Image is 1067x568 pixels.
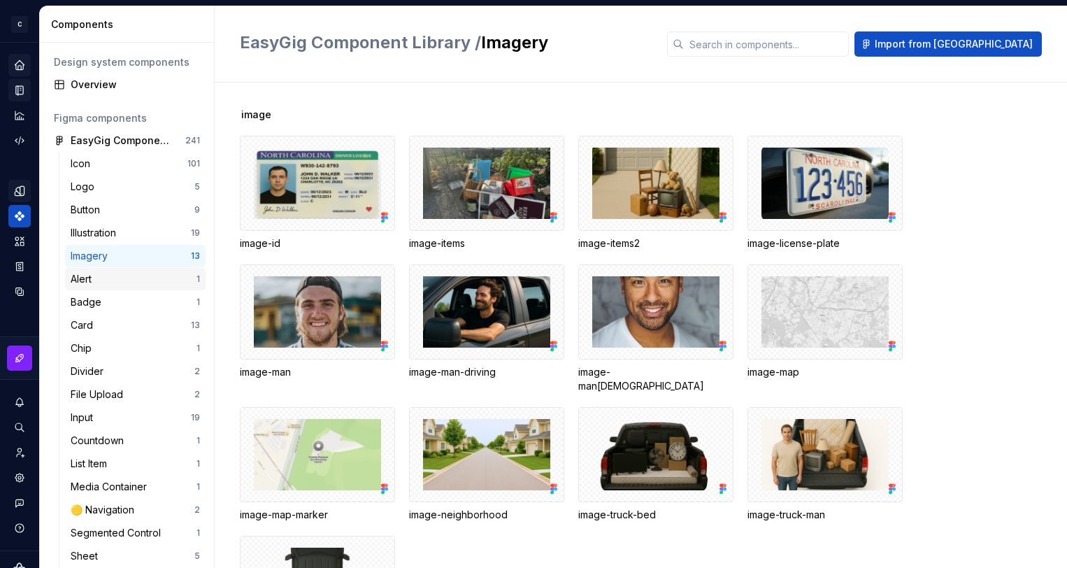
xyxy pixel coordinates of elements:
div: 1 [196,274,200,285]
div: image-man[DEMOGRAPHIC_DATA] [578,365,733,393]
div: 5 [194,181,200,192]
div: Media Container [71,480,152,494]
div: image-items [409,136,564,250]
div: Figma components [54,111,200,125]
a: Overview [48,73,206,96]
div: Chip [71,341,97,355]
div: image-man-driving [409,264,564,393]
a: Divider2 [65,360,206,383]
a: 🟡 Navigation2 [65,499,206,521]
a: Alert1 [65,268,206,290]
div: image-map [747,264,903,393]
button: Import from [GEOGRAPHIC_DATA] [854,31,1042,57]
a: Logo5 [65,176,206,198]
a: Assets [8,230,31,253]
button: Contact support [8,492,31,514]
div: 1 [196,297,200,308]
a: Analytics [8,104,31,127]
a: Input19 [65,406,206,429]
button: Notifications [8,391,31,413]
div: image-items2 [578,136,733,250]
div: Icon [71,157,96,171]
a: Storybook stories [8,255,31,278]
div: image-man [240,264,395,393]
div: image-truck-man [747,508,903,522]
div: 2 [194,504,200,516]
div: Countdown [71,434,129,448]
div: Button [71,203,106,217]
div: 19 [191,227,200,239]
div: 5 [194,551,200,562]
a: Documentation [8,79,31,101]
input: Search in components... [684,31,849,57]
div: 1 [196,343,200,354]
div: image-man-driving [409,365,564,379]
a: Invite team [8,441,31,464]
div: image-items [409,236,564,250]
h2: Imagery [240,31,650,54]
span: Import from [GEOGRAPHIC_DATA] [875,37,1033,51]
div: image-neighborhood [409,508,564,522]
a: Home [8,54,31,76]
div: 1 [196,458,200,469]
a: Data sources [8,281,31,303]
div: image-license-plate [747,236,903,250]
div: Divider [71,364,109,378]
div: 1 [196,435,200,446]
a: Illustration19 [65,222,206,244]
a: Badge1 [65,291,206,313]
a: EasyGig Component Library241 [48,129,206,152]
div: C [11,16,28,33]
button: Search ⌘K [8,416,31,439]
div: Segmented Control [71,526,166,540]
a: Icon101 [65,152,206,175]
div: 1 [196,481,200,492]
div: Card [71,318,99,332]
div: 2 [194,366,200,377]
div: List Item [71,457,113,471]
div: Imagery [71,249,113,263]
a: Design tokens [8,180,31,202]
a: Button9 [65,199,206,221]
span: EasyGig Component Library / [240,32,481,52]
a: Countdown1 [65,429,206,452]
div: File Upload [71,388,129,402]
div: EasyGig Component Library [71,134,175,148]
div: Illustration [71,226,122,240]
div: Alert [71,272,97,286]
a: List Item1 [65,453,206,475]
div: Overview [71,78,200,92]
div: image-truck-man [747,407,903,522]
div: 9 [194,204,200,215]
div: Design system components [54,55,200,69]
div: Sheet [71,549,103,563]
div: 13 [191,320,200,331]
div: Input [71,411,99,425]
div: Logo [71,180,100,194]
div: 101 [187,158,200,169]
a: Settings [8,467,31,489]
div: 🟡 Navigation [71,503,140,517]
a: Imagery13 [65,245,206,267]
div: 1 [196,527,200,539]
div: image-truck-bed [578,407,733,522]
button: C [3,9,36,39]
a: File Upload2 [65,383,206,406]
a: Components [8,205,31,227]
div: 2 [194,389,200,400]
a: Sheet5 [65,545,206,567]
div: 13 [191,250,200,262]
div: image-man[DEMOGRAPHIC_DATA] [578,264,733,393]
span: image [241,108,271,122]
